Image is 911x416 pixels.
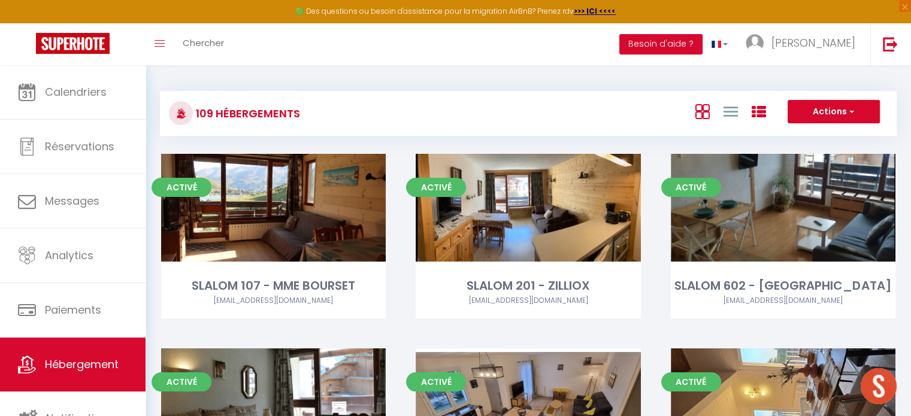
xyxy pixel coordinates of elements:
span: Activé [406,178,466,197]
span: Messages [45,193,99,208]
div: Airbnb [161,295,386,306]
img: ... [746,34,764,52]
div: SLALOM 602 - [GEOGRAPHIC_DATA] [671,277,895,295]
div: Airbnb [416,295,640,306]
a: Chercher [174,23,233,65]
span: Réservations [45,139,114,154]
button: Besoin d'aide ? [619,34,703,54]
span: Activé [152,178,211,197]
img: Super Booking [36,33,110,54]
a: Vue en Box [695,101,709,121]
a: Vue en Liste [723,101,737,121]
span: Analytics [45,248,93,263]
a: Vue par Groupe [751,101,765,121]
span: Activé [406,372,466,391]
span: Paiements [45,302,101,317]
span: Calendriers [45,84,107,99]
div: Airbnb [671,295,895,306]
span: Chercher [183,37,224,49]
button: Actions [788,100,880,124]
span: Activé [661,178,721,197]
span: [PERSON_NAME] [771,35,855,50]
a: ... [PERSON_NAME] [737,23,870,65]
div: SLALOM 201 - ZILLIOX [416,277,640,295]
a: >>> ICI <<<< [574,6,616,16]
span: Activé [152,372,211,391]
span: Hébergement [45,357,119,372]
img: logout [883,37,898,51]
div: Ouvrir le chat [861,368,897,404]
span: Activé [661,372,721,391]
div: SLALOM 107 - MME BOURSET [161,277,386,295]
h3: 109 Hébergements [193,100,300,127]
